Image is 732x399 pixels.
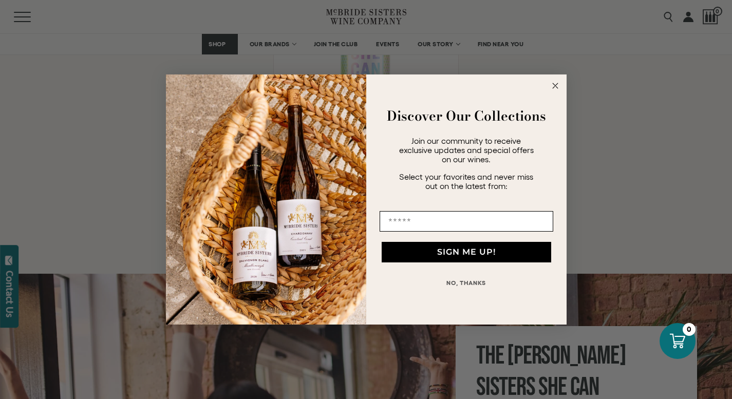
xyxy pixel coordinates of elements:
[387,106,546,126] strong: Discover Our Collections
[380,273,553,293] button: NO, THANKS
[382,242,551,262] button: SIGN ME UP!
[380,211,553,232] input: Email
[166,74,366,325] img: 42653730-7e35-4af7-a99d-12bf478283cf.jpeg
[549,80,561,92] button: Close dialog
[683,323,696,336] div: 0
[399,172,533,191] span: Select your favorites and never miss out on the latest from:
[399,136,534,164] span: Join our community to receive exclusive updates and special offers on our wines.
